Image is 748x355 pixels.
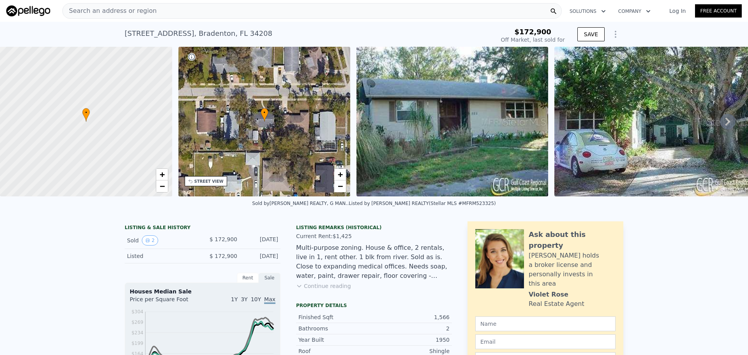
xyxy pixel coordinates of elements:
span: • [82,109,90,116]
a: Zoom in [334,169,346,180]
button: Company [612,4,657,18]
div: 1950 [374,336,450,344]
span: + [159,170,164,179]
div: Real Estate Agent [529,299,584,309]
span: $1,425 [333,233,352,239]
div: Bathrooms [298,325,374,332]
div: Roof [298,347,374,355]
div: Year Built [298,336,374,344]
div: [PERSON_NAME] holds a broker license and personally invests in this area [529,251,616,288]
button: Solutions [563,4,612,18]
a: Zoom in [156,169,168,180]
div: Listed by [PERSON_NAME] REALTY (Stellar MLS #MFRM523325) [349,201,496,206]
a: Zoom out [156,180,168,192]
div: [STREET_ADDRESS] , Bradenton , FL 34208 [125,28,272,39]
div: Listed [127,252,196,260]
span: Current Rent: [296,233,333,239]
div: Price per Square Foot [130,295,203,308]
span: − [338,181,343,191]
tspan: $199 [131,341,143,346]
div: LISTING & SALE HISTORY [125,224,280,232]
span: • [261,109,268,116]
div: Multi-purpose zoning. House & office, 2 rentals, live in 1, rent other. 1 blk from river. Sold as... [296,243,452,281]
img: Sale: 145668190 Parcel: 120197507 [356,47,548,196]
div: Listing Remarks (Historical) [296,224,452,231]
div: Shingle [374,347,450,355]
div: Ask about this property [529,229,616,251]
div: [DATE] [243,235,278,245]
span: − [159,181,164,191]
tspan: $269 [131,320,143,325]
span: + [338,170,343,179]
img: Pellego [6,5,50,16]
button: Continue reading [296,282,351,290]
div: Off Market, last sold for [501,36,565,44]
span: 3Y [241,296,247,302]
span: Max [264,296,275,304]
div: Sale [259,273,280,283]
span: 10Y [251,296,261,302]
div: Houses Median Sale [130,288,275,295]
div: Rent [237,273,259,283]
input: Email [475,334,616,349]
div: Sold [127,235,196,245]
span: $ 172,900 [210,236,237,242]
div: Violet Rose [529,290,568,299]
a: Zoom out [334,180,346,192]
div: STREET VIEW [194,178,224,184]
tspan: $234 [131,330,143,336]
button: Show Options [608,26,623,42]
div: • [82,108,90,122]
span: $172,900 [514,28,551,36]
div: [DATE] [243,252,278,260]
div: 2 [374,325,450,332]
div: Finished Sqft [298,313,374,321]
div: • [261,108,268,122]
div: Property details [296,302,452,309]
button: View historical data [142,235,158,245]
a: Log In [660,7,695,15]
span: Search an address or region [63,6,157,16]
button: SAVE [577,27,605,41]
span: 1Y [231,296,238,302]
div: Sold by [PERSON_NAME] REALTY, G MAN. . [252,201,349,206]
input: Name [475,316,616,331]
span: $ 172,900 [210,253,237,259]
div: 1,566 [374,313,450,321]
a: Free Account [695,4,742,18]
tspan: $304 [131,309,143,314]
